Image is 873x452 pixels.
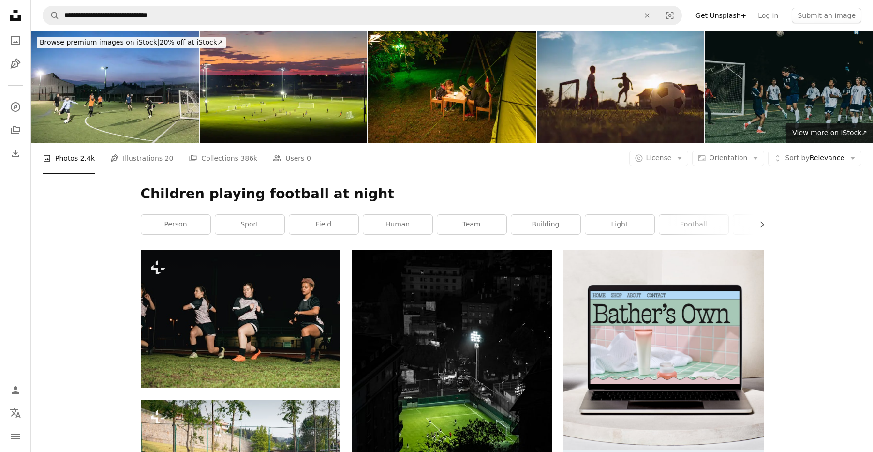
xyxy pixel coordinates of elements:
a: Log in [752,8,784,23]
a: person [141,215,210,234]
a: building [511,215,580,234]
button: Visual search [658,6,681,25]
img: Kids having fun on camping [368,31,536,143]
img: Silhouette action sport outdoors of a group of kids having fun playing street soccer football for... [537,31,705,143]
img: Football player on floodlit pitch about to shoot the ball towards the goal [31,31,199,143]
a: Get Unsplash+ [690,8,752,23]
a: View more on iStock↗ [786,123,873,143]
span: Relevance [785,153,844,163]
span: View more on iStock ↗ [792,129,867,136]
span: 386k [240,153,257,164]
a: Illustrations [6,54,25,74]
img: a group of girls running on a field at night [141,250,340,388]
a: Download History [6,144,25,163]
span: Orientation [709,154,747,162]
a: a group of girls running on a field at night [141,315,340,323]
a: green grass field with water [352,396,552,405]
span: Sort by [785,154,809,162]
img: Young man heads a ball while playing soccer [705,31,873,143]
button: Clear [636,6,658,25]
img: file-1707883121023-8e3502977149image [563,250,763,450]
button: Submit an image [792,8,861,23]
a: sport [215,215,284,234]
a: team [437,215,506,234]
a: Illustrations 20 [110,143,173,174]
img: People playing soccer game on illuminated public stadium at sunset. Active way of life concept [200,31,368,143]
button: Orientation [692,151,764,166]
a: human [363,215,432,234]
span: License [646,154,672,162]
a: light [585,215,654,234]
a: Log in / Sign up [6,380,25,400]
span: 0 [307,153,311,164]
span: Browse premium images on iStock | [40,38,159,46]
button: scroll list to the right [753,215,764,234]
span: 20 [165,153,174,164]
a: Collections [6,121,25,140]
button: License [629,151,689,166]
a: football [659,215,728,234]
h1: Children playing football at night [141,185,764,203]
a: Photos [6,31,25,50]
form: Find visuals sitewide [43,6,682,25]
a: Collections 386k [189,143,257,174]
button: Language [6,404,25,423]
button: Sort byRelevance [768,151,861,166]
button: Search Unsplash [43,6,59,25]
button: Menu [6,427,25,446]
span: 20% off at iStock ↗ [40,38,223,46]
a: Users 0 [273,143,311,174]
a: Explore [6,97,25,117]
a: outdoor [733,215,802,234]
a: Browse premium images on iStock|20% off at iStock↗ [31,31,232,54]
a: field [289,215,358,234]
